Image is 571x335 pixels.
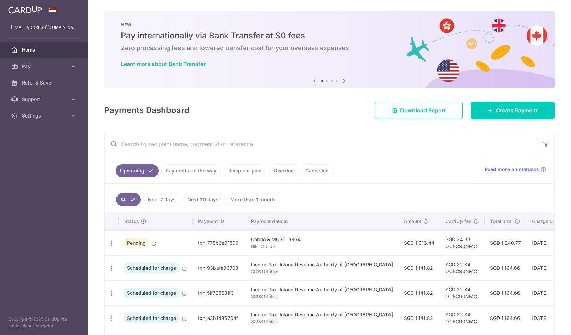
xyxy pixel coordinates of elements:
td: SGD 1,164.66 [485,305,526,331]
a: Payments on the way [161,164,221,177]
th: Payment ID [193,212,245,230]
span: Total amt. [490,218,513,225]
p: NEW [121,22,538,27]
h5: Pay internationally via Bank Transfer at $0 fees [121,30,538,41]
span: Create Payment [496,106,538,114]
span: Charge date [532,218,560,225]
td: txn_93bafe96708 [193,255,245,280]
a: Download Report [375,102,463,119]
p: S8981856G [251,293,393,300]
td: SGD 22.84 OCBC90NMC [440,305,485,331]
img: CardUp [8,5,42,14]
td: SGD 1,141.82 [398,255,440,280]
div: Income Tax. Inland Revenue Authority of [GEOGRAPHIC_DATA] [251,311,393,318]
p: Blk1 20-03 [251,243,393,250]
td: SGD 1,141.82 [398,280,440,305]
span: Scheduled for charge [124,263,179,273]
td: txn_e3b1486704f [193,305,245,331]
p: S8981856G [251,318,393,325]
p: S8981856G [251,268,393,275]
a: Overdue [269,164,298,177]
a: Learn more about Bank Transfer [121,60,206,67]
span: Support [22,96,67,103]
p: [EMAIL_ADDRESS][DOMAIN_NAME] [11,24,77,31]
a: Create Payment [471,102,555,119]
span: Download Report [400,106,446,114]
td: txn_775b6e01500 [193,230,245,255]
th: Payment details [245,212,398,230]
div: Income Tax. Inland Revenue Authority of [GEOGRAPHIC_DATA] [251,261,393,268]
span: Amount [404,218,421,225]
td: SGD 22.84 OCBC90NMC [440,255,485,280]
a: More than 1 month [226,193,279,206]
td: SGD 1,164.66 [485,280,526,305]
a: Recipient paid [224,164,266,177]
td: SGD 24.33 OCBC90NMC [440,230,485,255]
td: SGD 22.84 OCBC90NMC [440,280,485,305]
span: Settings [22,112,67,119]
span: Pay [22,63,67,70]
input: Search by recipient name, payment id or reference [105,133,538,155]
span: CardUp fee [445,218,471,225]
span: Status [124,218,139,225]
h4: Payments Dashboard [104,104,189,116]
td: SGD 1,216.44 [398,230,440,255]
span: Scheduled for charge [124,313,179,323]
span: Pending [124,238,149,248]
td: SGD 1,164.66 [485,255,526,280]
img: Bank transfer banner [104,11,555,88]
h6: Zero processing fees and lowered transfer cost for your overseas expenses [121,44,538,52]
div: Income Tax. Inland Revenue Authority of [GEOGRAPHIC_DATA] [251,286,393,293]
div: Condo & MCST. 3964 [251,236,393,243]
a: Cancelled [301,164,333,177]
td: SGD 1,141.82 [398,305,440,331]
a: Upcoming [116,164,159,177]
a: Next 7 days [143,193,180,206]
a: All [116,193,141,206]
span: Scheduled for charge [124,288,179,298]
span: Home [22,46,67,53]
span: Refer & Save [22,79,67,86]
a: Read more on statuses [485,166,546,173]
td: txn_5ff72568ff0 [193,280,245,305]
span: Read more on statuses [485,166,539,173]
a: Next 30 days [183,193,223,206]
td: SGD 1,240.77 [485,230,526,255]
